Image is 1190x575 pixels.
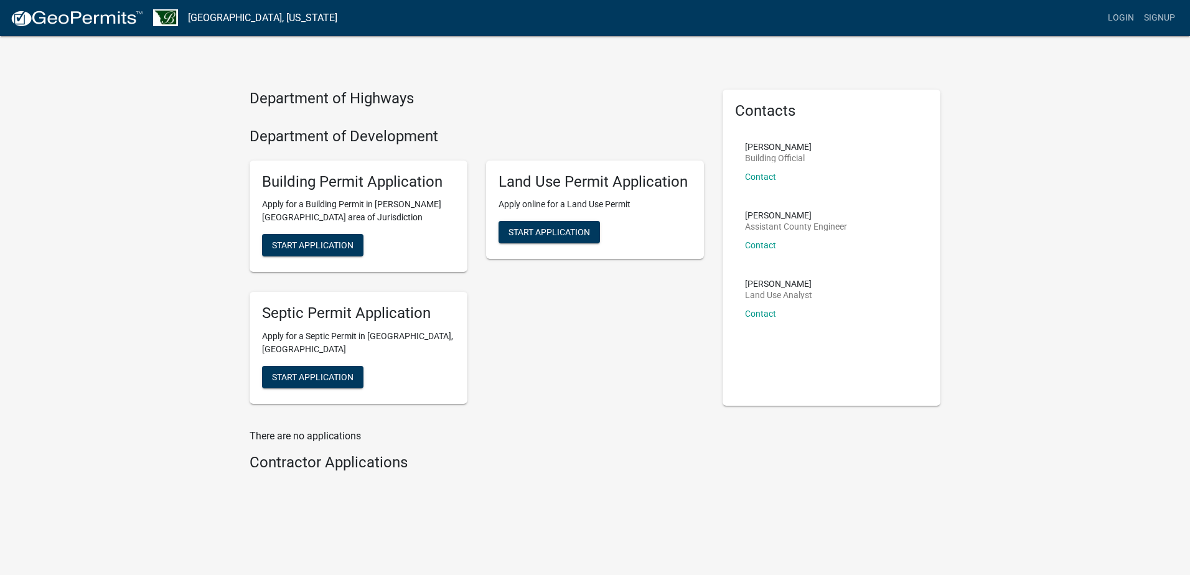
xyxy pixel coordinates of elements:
[188,7,337,29] a: [GEOGRAPHIC_DATA], [US_STATE]
[745,291,812,299] p: Land Use Analyst
[1103,6,1139,30] a: Login
[262,330,455,356] p: Apply for a Septic Permit in [GEOGRAPHIC_DATA], [GEOGRAPHIC_DATA]
[272,240,354,250] span: Start Application
[262,198,455,224] p: Apply for a Building Permit in [PERSON_NAME][GEOGRAPHIC_DATA] area of Jurisdiction
[272,372,354,382] span: Start Application
[745,279,812,288] p: [PERSON_NAME]
[735,102,928,120] h5: Contacts
[262,304,455,322] h5: Septic Permit Application
[262,173,455,191] h5: Building Permit Application
[1139,6,1180,30] a: Signup
[262,366,363,388] button: Start Application
[250,454,704,472] h4: Contractor Applications
[499,198,691,211] p: Apply online for a Land Use Permit
[262,234,363,256] button: Start Application
[745,154,812,162] p: Building Official
[745,172,776,182] a: Contact
[250,128,704,146] h4: Department of Development
[250,454,704,477] wm-workflow-list-section: Contractor Applications
[745,143,812,151] p: [PERSON_NAME]
[153,9,178,26] img: Benton County, Minnesota
[499,221,600,243] button: Start Application
[499,173,691,191] h5: Land Use Permit Application
[745,222,847,231] p: Assistant County Engineer
[745,211,847,220] p: [PERSON_NAME]
[508,227,590,237] span: Start Application
[745,309,776,319] a: Contact
[250,90,704,108] h4: Department of Highways
[250,429,704,444] p: There are no applications
[745,240,776,250] a: Contact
